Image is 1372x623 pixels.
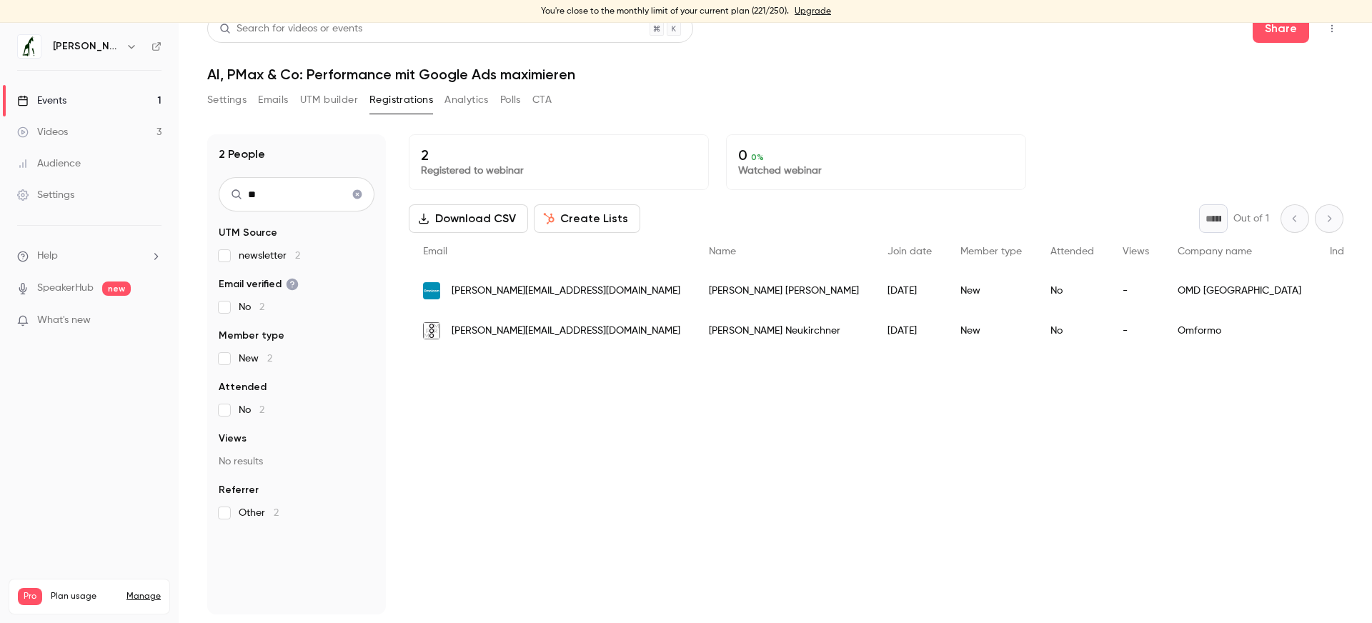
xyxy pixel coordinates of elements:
span: [PERSON_NAME][EMAIL_ADDRESS][DOMAIN_NAME] [452,284,680,299]
button: Polls [500,89,521,111]
div: - [1108,271,1163,311]
span: Member type [219,329,284,343]
div: Omformo [1163,311,1316,351]
div: OMD [GEOGRAPHIC_DATA] [1163,271,1316,311]
h1: AI, PMax & Co: Performance mit Google Ads maximieren [207,66,1343,83]
p: 0 [738,146,1014,164]
span: newsletter [239,249,300,263]
button: Download CSV [409,204,528,233]
span: Pro [18,588,42,605]
span: What's new [37,313,91,328]
span: [PERSON_NAME][EMAIL_ADDRESS][DOMAIN_NAME] [452,324,680,339]
button: Emails [258,89,288,111]
span: new [102,281,131,296]
button: Analytics [444,89,489,111]
span: Views [219,432,247,446]
iframe: Noticeable Trigger [144,314,161,327]
span: Email verified [219,277,299,291]
div: [DATE] [873,271,946,311]
p: No results [219,454,374,469]
p: Registered to webinar [421,164,697,178]
h6: [PERSON_NAME] [53,39,120,54]
p: 2 [421,146,697,164]
div: Events [17,94,66,108]
img: omc.com [423,282,440,299]
div: Audience [17,156,81,171]
div: No [1036,311,1108,351]
button: Registrations [369,89,433,111]
img: omformo.de [423,322,440,339]
section: facet-groups [219,226,374,520]
button: Clear search [346,183,369,206]
div: Search for videos or events [219,21,362,36]
span: Other [239,506,279,520]
li: help-dropdown-opener [17,249,161,264]
span: Attended [1050,246,1094,256]
span: 2 [259,405,264,415]
div: No [1036,271,1108,311]
img: Jung von Matt IMPACT [18,35,41,58]
div: New [946,271,1036,311]
span: Attended [219,380,267,394]
span: 2 [259,302,264,312]
span: Referrer [219,483,259,497]
span: Views [1123,246,1149,256]
button: Share [1253,14,1309,43]
span: No [239,403,264,417]
a: Upgrade [795,6,831,17]
p: Watched webinar [738,164,1014,178]
button: UTM builder [300,89,358,111]
span: 2 [295,251,300,261]
span: UTM Source [219,226,277,240]
h1: 2 People [219,146,265,163]
button: Settings [207,89,247,111]
div: [DATE] [873,311,946,351]
div: New [946,311,1036,351]
a: Manage [126,591,161,602]
span: Member type [960,246,1022,256]
span: Company name [1178,246,1252,256]
div: - [1108,311,1163,351]
span: Name [709,246,736,256]
button: CTA [532,89,552,111]
span: New [239,352,272,366]
button: Create Lists [534,204,640,233]
span: 2 [274,508,279,518]
span: Industry [1330,246,1366,256]
span: Help [37,249,58,264]
span: Plan usage [51,591,118,602]
span: No [239,300,264,314]
a: SpeakerHub [37,281,94,296]
div: Settings [17,188,74,202]
p: Out of 1 [1233,211,1269,226]
span: 2 [267,354,272,364]
span: 0 % [751,152,764,162]
div: [PERSON_NAME] Neukirchner [695,311,873,351]
span: Email [423,246,447,256]
div: [PERSON_NAME] [PERSON_NAME] [695,271,873,311]
span: Join date [888,246,932,256]
div: Videos [17,125,68,139]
